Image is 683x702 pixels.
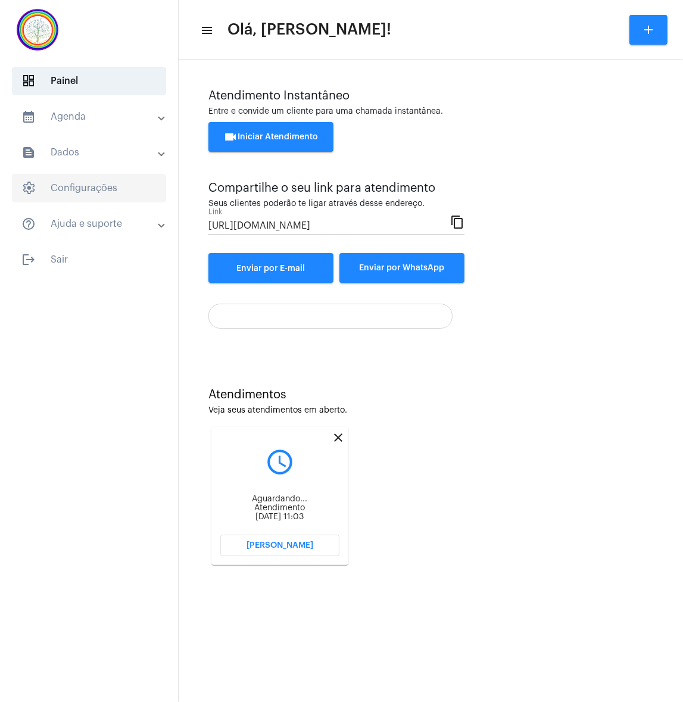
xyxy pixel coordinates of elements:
button: Iniciar Atendimento [208,122,333,152]
span: Olá, [PERSON_NAME]! [227,20,391,39]
mat-expansion-panel-header: sidenav iconAgenda [7,102,178,131]
div: Atendimento [220,504,339,513]
mat-icon: add [641,23,656,37]
div: Aguardando... [220,495,339,504]
mat-icon: close [331,430,345,445]
a: Enviar por E-mail [208,253,333,283]
div: Veja seus atendimentos em aberto. [208,406,653,415]
div: [DATE] 11:03 [220,513,339,522]
span: Enviar por WhatsApp [360,264,445,272]
mat-panel-title: Dados [21,145,159,160]
button: Enviar por WhatsApp [339,253,464,283]
span: Iniciar Atendimento [224,133,319,141]
div: Atendimentos [208,388,653,401]
span: sidenav icon [21,74,36,88]
span: Painel [12,67,166,95]
mat-icon: sidenav icon [21,252,36,267]
div: Entre e convide um cliente para uma chamada instantânea. [208,107,653,116]
mat-icon: sidenav icon [21,110,36,124]
mat-icon: videocam [224,130,238,144]
mat-icon: sidenav icon [200,23,212,38]
mat-icon: sidenav icon [21,145,36,160]
span: Configurações [12,174,166,202]
button: [PERSON_NAME] [220,535,339,556]
div: Compartilhe o seu link para atendimento [208,182,464,195]
span: Enviar por E-mail [237,264,305,273]
mat-expansion-panel-header: sidenav iconAjuda e suporte [7,210,178,238]
span: sidenav icon [21,181,36,195]
mat-icon: content_copy [450,214,464,229]
mat-panel-title: Agenda [21,110,159,124]
span: Sair [12,245,166,274]
div: Atendimento Instantâneo [208,89,653,102]
img: c337f8d0-2252-6d55-8527-ab50248c0d14.png [10,6,66,54]
mat-icon: sidenav icon [21,217,36,231]
mat-panel-title: Ajuda e suporte [21,217,159,231]
mat-expansion-panel-header: sidenav iconDados [7,138,178,167]
span: [PERSON_NAME] [247,541,313,550]
mat-icon: query_builder [220,447,339,477]
div: Seus clientes poderão te ligar através desse endereço. [208,199,464,208]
